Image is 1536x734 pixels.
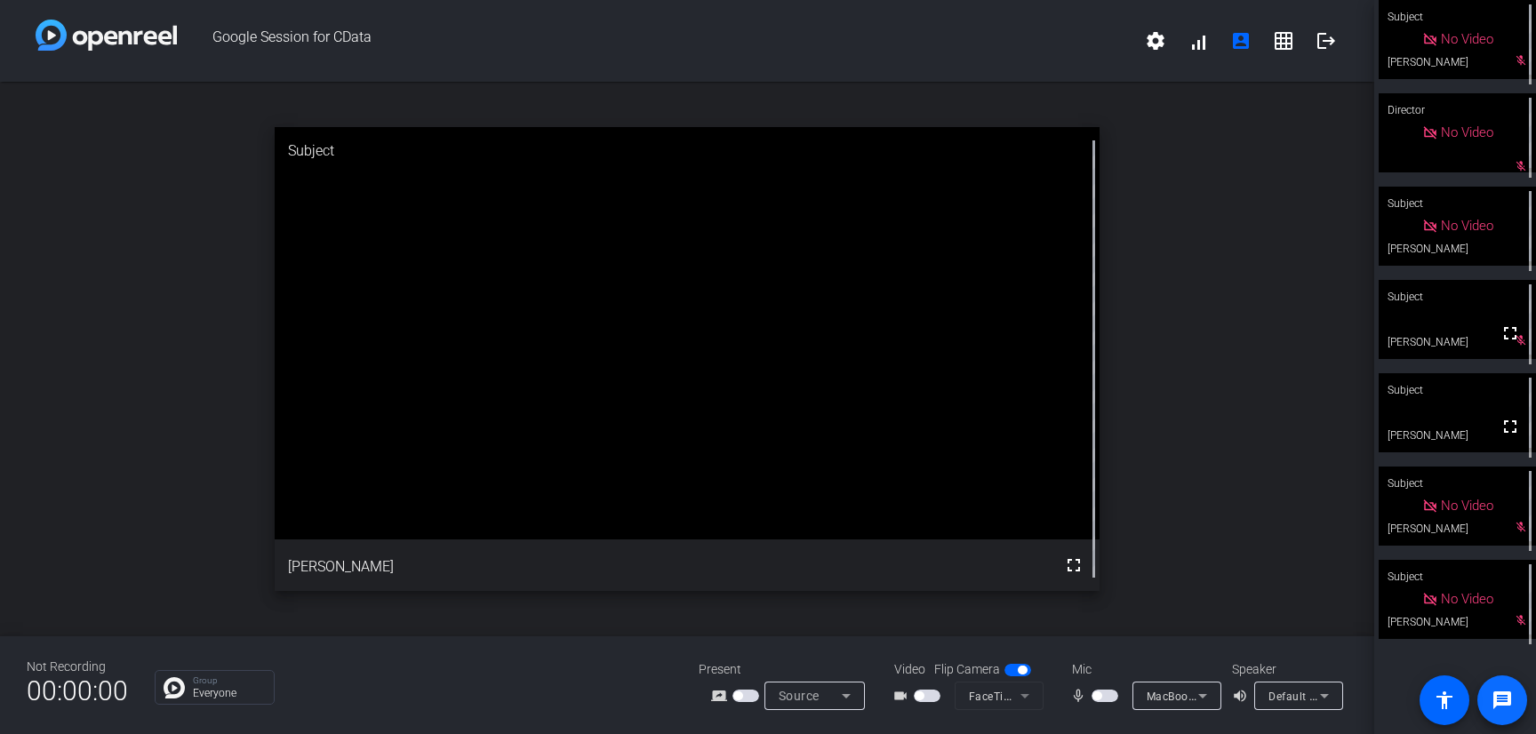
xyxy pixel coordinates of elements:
div: Subject [1379,280,1536,314]
span: No Video [1441,591,1493,607]
mat-icon: volume_up [1232,685,1253,706]
img: white-gradient.svg [36,20,177,51]
div: Not Recording [27,658,128,676]
span: MacBook Pro Microphone (Built-in) [1147,689,1328,703]
mat-icon: videocam_outline [892,685,914,706]
mat-icon: screen_share_outline [711,685,732,706]
span: Video [894,660,925,679]
span: No Video [1441,218,1493,234]
span: Flip Camera [934,660,1000,679]
div: Mic [1054,660,1232,679]
mat-icon: logout [1316,30,1337,52]
mat-icon: settings [1145,30,1166,52]
mat-icon: account_box [1230,30,1252,52]
mat-icon: accessibility [1434,690,1455,711]
p: Group [193,676,265,685]
div: Present [699,660,876,679]
mat-icon: mic_none [1070,685,1092,706]
mat-icon: fullscreen [1063,554,1084,576]
div: Subject [1379,187,1536,220]
button: signal_cellular_alt [1177,20,1220,62]
img: Chat Icon [164,677,185,698]
span: Google Session for CData [177,20,1134,62]
mat-icon: fullscreen [1500,416,1521,437]
div: Subject [1379,467,1536,500]
mat-icon: message [1492,690,1513,711]
div: Subject [1379,373,1536,407]
span: No Video [1441,31,1493,47]
div: Subject [275,127,1100,175]
div: Subject [1379,560,1536,594]
div: Director [1379,93,1536,127]
mat-icon: grid_on [1273,30,1294,52]
span: 00:00:00 [27,669,128,713]
span: No Video [1441,498,1493,514]
span: Source [779,689,820,703]
mat-icon: fullscreen [1500,323,1521,344]
div: Speaker [1232,660,1339,679]
span: Default - MacBook Pro Speakers (Built-in) [1268,689,1483,703]
p: Everyone [193,688,265,698]
span: No Video [1441,124,1493,140]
